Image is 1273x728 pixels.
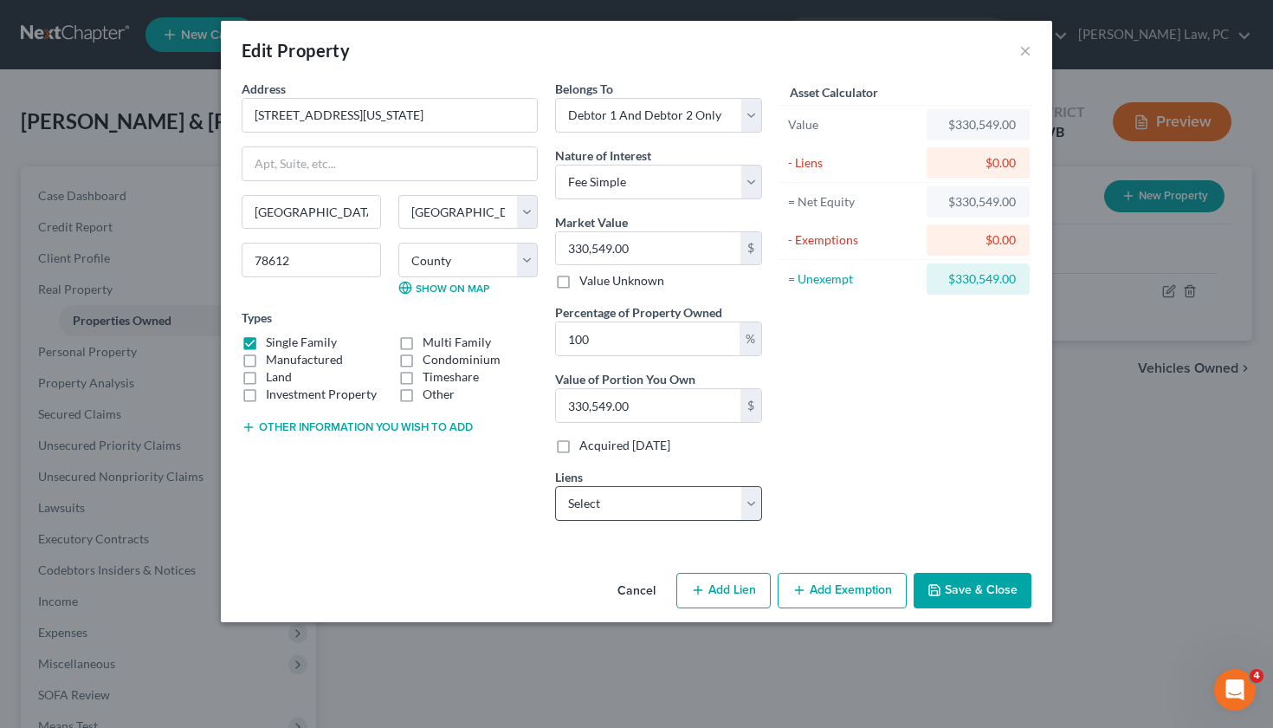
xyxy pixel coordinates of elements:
div: Edit Property [242,38,350,62]
label: Acquired [DATE] [579,437,670,454]
div: $330,549.00 [940,116,1016,133]
div: - Exemptions [788,231,919,249]
label: Liens [555,468,583,486]
label: Investment Property [266,386,377,403]
label: Timeshare [423,368,479,386]
label: Multi Family [423,334,491,351]
label: Nature of Interest [555,146,651,165]
button: Other information you wish to add [242,420,473,434]
label: Types [242,309,272,327]
input: Enter city... [242,196,380,229]
button: × [1019,40,1031,61]
div: $ [740,232,761,265]
button: Add Exemption [778,573,907,609]
div: $0.00 [940,154,1016,172]
input: Apt, Suite, etc... [242,147,537,180]
button: Add Lien [676,573,771,609]
div: % [740,322,761,355]
label: Condominium [423,351,501,368]
label: Manufactured [266,351,343,368]
label: Value of Portion You Own [555,370,695,388]
span: Address [242,81,286,96]
label: Value Unknown [579,272,664,289]
label: Asset Calculator [790,83,878,101]
input: 0.00 [556,322,740,355]
span: 4 [1250,669,1263,683]
label: Market Value [555,213,628,231]
div: $330,549.00 [940,193,1016,211]
div: = Unexempt [788,270,919,288]
button: Cancel [604,575,669,609]
iframe: Intercom live chat [1214,669,1256,711]
div: = Net Equity [788,193,919,211]
span: Belongs To [555,81,613,96]
label: Single Family [266,334,337,351]
div: Value [788,116,919,133]
div: $330,549.00 [940,270,1016,288]
button: Save & Close [914,573,1031,609]
input: 0.00 [556,389,740,422]
label: Land [266,368,292,386]
div: $0.00 [940,231,1016,249]
div: - Liens [788,154,919,172]
input: Enter address... [242,99,537,132]
input: Enter zip... [242,243,381,277]
a: Show on Map [398,281,489,295]
label: Percentage of Property Owned [555,303,722,322]
div: $ [740,389,761,422]
input: 0.00 [556,232,740,265]
label: Other [423,386,455,403]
